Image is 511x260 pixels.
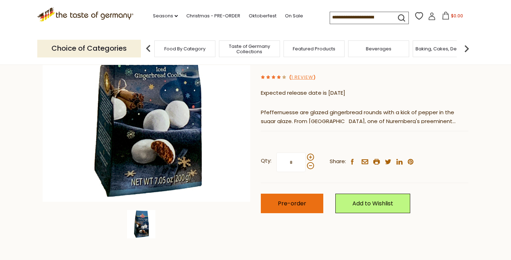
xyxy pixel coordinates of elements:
img: previous arrow [141,42,155,56]
a: Taste of Germany Collections [221,44,278,54]
img: next arrow [460,42,474,56]
input: Qty: [276,153,306,172]
span: $0.00 [451,13,463,19]
a: Food By Category [164,46,205,51]
strong: Qty: [261,156,271,165]
a: Seasons [153,12,178,20]
p: Pfeffernuesse are glazed gingerbread rounds with a kick of pepper in the sugar glaze. From [GEOGR... [261,108,468,126]
a: Add to Wishlist [335,194,410,213]
a: Baking, Cakes, Desserts [416,46,471,51]
span: ( ) [289,74,315,81]
p: Choice of Categories [37,40,141,57]
span: Share: [330,157,346,166]
img: Wicklein Glazed Pfeffernuesse Gingerbread Cookie Bag 7 oz. [127,210,155,238]
span: Pre-order [278,199,306,208]
a: Featured Products [293,46,335,51]
p: Expected release date is [DATE] [261,89,468,98]
a: Christmas - PRE-ORDER [186,12,240,20]
a: 1 Review [291,74,313,81]
button: $0.00 [437,12,467,22]
a: Beverages [366,46,391,51]
a: On Sale [285,12,303,20]
button: Pre-order [261,194,323,213]
a: Oktoberfest [249,12,276,20]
